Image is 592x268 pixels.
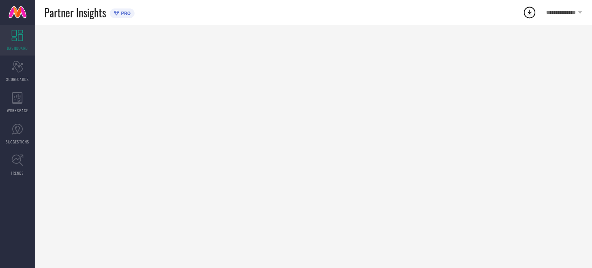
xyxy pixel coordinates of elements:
span: PRO [119,10,131,16]
span: SUGGESTIONS [6,139,29,145]
span: Partner Insights [44,5,106,20]
span: TRENDS [11,170,24,176]
div: Open download list [523,5,536,19]
span: WORKSPACE [7,108,28,113]
span: SCORECARDS [6,76,29,82]
span: DASHBOARD [7,45,28,51]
